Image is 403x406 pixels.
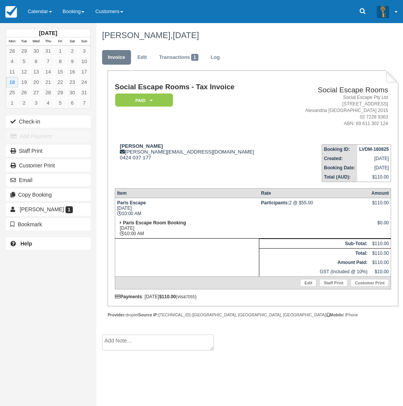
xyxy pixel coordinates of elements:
[30,37,42,46] th: Wed
[78,67,90,77] a: 17
[369,258,391,267] td: $110.00
[66,98,78,108] a: 6
[173,30,199,40] span: [DATE]
[42,98,54,108] a: 4
[66,87,78,98] a: 30
[6,203,91,216] a: [PERSON_NAME] 1
[138,312,159,317] strong: Source IP:
[369,188,391,198] th: Amount
[54,67,66,77] a: 15
[357,172,391,182] td: $110.00
[6,145,91,157] a: Staff Print
[78,87,90,98] a: 31
[54,77,66,87] a: 22
[287,94,388,127] address: Social Escape Pty Ltd [STREET_ADDRESS] Alexandria [GEOGRAPHIC_DATA] 2015 02 7228 9363 ABN: 69 611...
[6,130,91,142] button: Add Payment
[6,77,18,87] a: 18
[54,98,66,108] a: 5
[18,67,30,77] a: 12
[54,56,66,67] a: 8
[66,77,78,87] a: 23
[369,248,391,258] td: $110.00
[117,200,146,206] strong: Paris Escape
[351,279,389,287] a: Customer Print
[191,54,198,61] span: 1
[359,147,389,152] strong: LVDM-160825
[42,37,54,46] th: Thu
[78,37,90,46] th: Sun
[153,50,204,65] a: Transactions1
[357,163,391,172] td: [DATE]
[39,30,57,36] strong: [DATE]
[319,279,348,287] a: Staff Print
[78,98,90,108] a: 7
[369,239,391,248] td: $110.00
[259,267,369,277] td: GST (Included @ 10%)
[115,218,259,239] td: [DATE] 10:00 AM
[259,239,369,248] th: Sub-Total:
[6,98,18,108] a: 1
[54,87,66,98] a: 29
[42,77,54,87] a: 21
[186,294,195,299] small: 7055
[18,46,30,56] a: 29
[6,46,18,56] a: 28
[205,50,226,65] a: Log
[322,163,357,172] th: Booking Date:
[327,312,343,317] strong: Mobile
[371,220,389,232] div: $0.00
[54,37,66,46] th: Fri
[18,56,30,67] a: 5
[357,154,391,163] td: [DATE]
[259,188,369,198] th: Rate
[66,37,78,46] th: Sat
[369,267,391,277] td: $10.00
[115,294,391,299] div: : [DATE] (visa )
[115,83,284,91] h1: Social Escape Rooms - Tax Invoice
[6,87,18,98] a: 25
[259,198,369,218] td: 2 @ $55.00
[42,56,54,67] a: 7
[115,188,259,198] th: Item
[322,154,357,163] th: Created:
[30,56,42,67] a: 6
[322,172,357,182] th: Total (AUD):
[371,200,389,212] div: $110.00
[115,143,284,160] div: [PERSON_NAME][EMAIL_ADDRESS][DOMAIN_NAME] 0424 037 177
[115,294,142,299] strong: Payments
[6,67,18,77] a: 11
[159,294,176,299] strong: $110.00
[132,50,153,65] a: Edit
[6,174,91,186] button: Email
[6,189,91,201] button: Copy Booking
[259,248,369,258] th: Total:
[6,56,18,67] a: 4
[18,77,30,87] a: 19
[30,77,42,87] a: 20
[18,37,30,46] th: Tue
[107,312,126,317] strong: Provider:
[5,6,17,18] img: checkfront-main-nav-mini-logo.png
[300,279,316,287] a: Edit
[102,31,393,40] h1: [PERSON_NAME],
[30,87,42,98] a: 27
[66,67,78,77] a: 16
[30,67,42,77] a: 13
[123,220,186,226] strong: Paris Escape Room Booking
[30,98,42,108] a: 3
[18,87,30,98] a: 26
[115,93,170,107] a: Paid
[78,77,90,87] a: 24
[66,56,78,67] a: 9
[42,87,54,98] a: 28
[78,56,90,67] a: 10
[30,46,42,56] a: 30
[6,159,91,172] a: Customer Print
[54,46,66,56] a: 1
[42,46,54,56] a: 31
[120,143,163,149] strong: [PERSON_NAME]
[259,258,369,267] th: Amount Paid:
[115,94,173,107] em: Paid
[107,312,398,318] div: droplet [TECHNICAL_ID] ([GEOGRAPHIC_DATA], [GEOGRAPHIC_DATA], [GEOGRAPHIC_DATA]) / iPhone
[66,46,78,56] a: 2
